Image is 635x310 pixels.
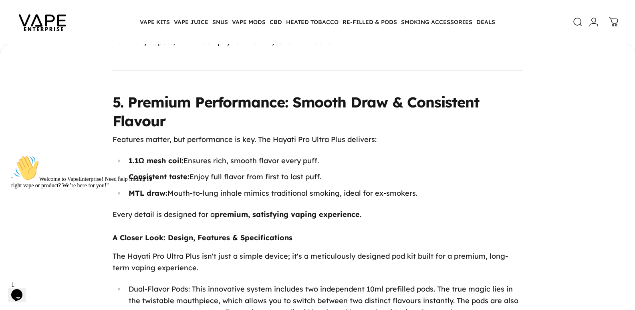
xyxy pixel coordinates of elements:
strong: 1.1Ω mesh coil: [129,156,183,165]
iframe: chat widget [8,278,34,302]
img: :wave: [6,3,31,29]
h2: 5. Premium Performance: Smooth Draw & Consistent Flavour [113,93,523,131]
p: Features matter, but performance is key. The Hayati Pro Ultra Plus delivers: [113,134,523,146]
summary: RE-FILLED & PODS [341,14,399,30]
strong: Consistent taste: [129,172,189,181]
span: " Welcome to VapeEnterprise! Need help finding the right vape or product? We’re here for you!" [3,24,145,36]
a: DEALS [474,14,497,30]
p: The Hayati Pro Ultra Plus isn't just a simple device; it's a meticulously designed pod kit built ... [113,251,523,274]
li: Mouth-to-lung inhale mimics traditional smoking, ideal for ex-smokers. [125,188,523,199]
iframe: chat widget [8,152,152,274]
li: Ensures rich, smooth flavor every puff. [125,155,523,167]
strong: premium, satisfying vaping experience [215,210,360,219]
a: 0 items [605,13,623,31]
summary: VAPE KITS [138,14,172,30]
li: Enjoy full flavor from first to last puff. [125,171,523,183]
summary: SNUS [210,14,230,30]
nav: Primary [138,14,497,30]
summary: VAPE JUICE [172,14,210,30]
summary: HEATED TOBACCO [284,14,341,30]
p: Every detail is designed for a . [113,209,523,243]
summary: SMOKING ACCESSORIES [399,14,474,30]
summary: CBD [268,14,284,30]
div: "👋Welcome to VapeEnterprise! Need help finding the right vape or product? We’re here for you!" [3,3,147,37]
img: Vape Enterprise [6,3,79,41]
summary: VAPE MODS [230,14,268,30]
strong: A Closer Look: Design, Features & Specifications [113,233,292,242]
